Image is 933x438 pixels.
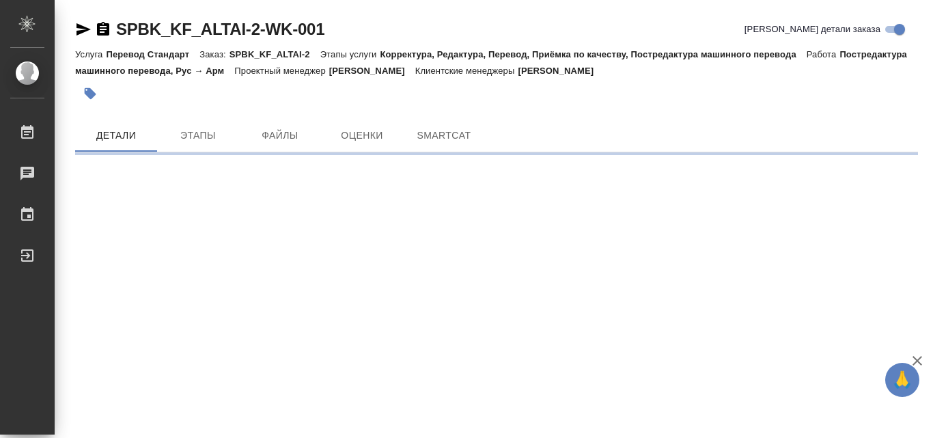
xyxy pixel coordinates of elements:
[229,49,320,59] p: SPBK_KF_ALTAI-2
[234,66,329,76] p: Проектный менеджер
[380,49,806,59] p: Корректура, Редактура, Перевод, Приёмка по качеству, Постредактура машинного перевода
[411,127,477,144] span: SmartCat
[320,49,380,59] p: Этапы услуги
[165,127,231,144] span: Этапы
[518,66,604,76] p: [PERSON_NAME]
[75,49,106,59] p: Услуга
[329,66,415,76] p: [PERSON_NAME]
[807,49,840,59] p: Работа
[891,366,914,394] span: 🙏
[885,363,919,397] button: 🙏
[106,49,199,59] p: Перевод Стандарт
[95,21,111,38] button: Скопировать ссылку
[329,127,395,144] span: Оценки
[744,23,880,36] span: [PERSON_NAME] детали заказа
[75,21,92,38] button: Скопировать ссылку для ЯМессенджера
[415,66,518,76] p: Клиентские менеджеры
[75,79,105,109] button: Добавить тэг
[199,49,229,59] p: Заказ:
[116,20,324,38] a: SPBK_KF_ALTAI-2-WK-001
[83,127,149,144] span: Детали
[247,127,313,144] span: Файлы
